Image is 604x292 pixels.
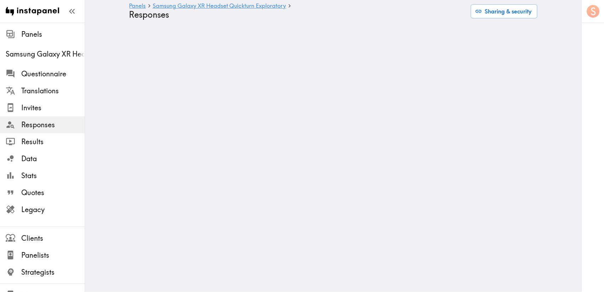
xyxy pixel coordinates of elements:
a: Panels [129,3,146,10]
a: Samsung Galaxy XR Headset Quickturn Exploratory [153,3,286,10]
span: S [591,5,596,18]
span: Clients [21,233,85,243]
span: Results [21,137,85,147]
span: Legacy [21,205,85,215]
span: Strategists [21,267,85,277]
span: Quotes [21,188,85,198]
span: Panels [21,29,85,39]
span: Invites [21,103,85,113]
h4: Responses [129,10,465,20]
button: S [586,4,600,18]
span: Responses [21,120,85,130]
button: Sharing & security [471,4,537,18]
span: Samsung Galaxy XR Headset Quickturn Exploratory [6,49,85,59]
span: Panelists [21,250,85,260]
span: Stats [21,171,85,181]
span: Questionnaire [21,69,85,79]
span: Data [21,154,85,164]
span: Translations [21,86,85,96]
